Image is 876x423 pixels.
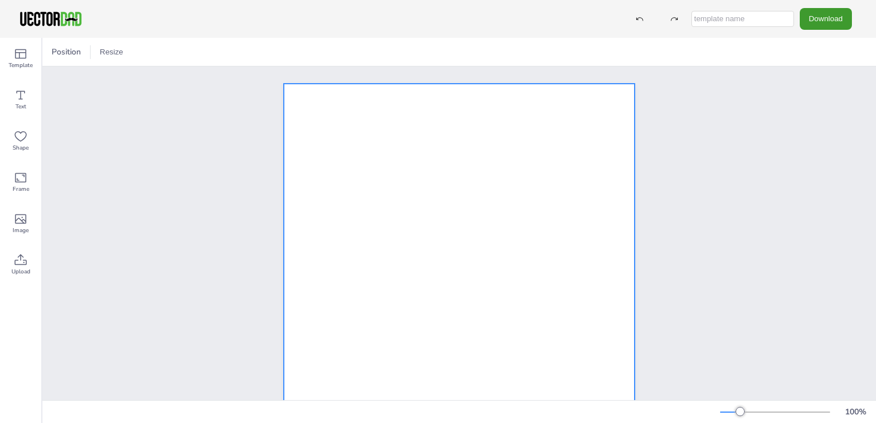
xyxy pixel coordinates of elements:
[95,43,128,61] button: Resize
[800,8,852,29] button: Download
[13,226,29,235] span: Image
[18,10,83,28] img: VectorDad-1.png
[15,102,26,111] span: Text
[9,61,33,70] span: Template
[49,46,83,57] span: Position
[842,406,869,417] div: 100 %
[13,185,29,194] span: Frame
[13,143,29,152] span: Shape
[11,267,30,276] span: Upload
[691,11,794,27] input: template name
